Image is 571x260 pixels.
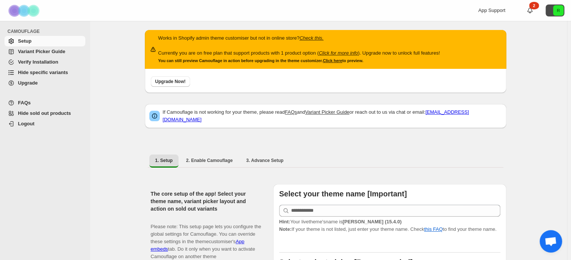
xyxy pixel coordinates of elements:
[158,58,363,63] small: You can still preview Camouflage in action before upgrading in the theme customizer. to preview.
[279,226,291,232] strong: Note:
[151,190,261,212] h2: The core setup of the app! Select your theme name, variant picker layout and action on sold out v...
[4,67,85,78] a: Hide specific variants
[4,78,85,88] a: Upgrade
[155,79,186,85] span: Upgrade Now!
[18,38,31,44] span: Setup
[285,109,297,115] a: FAQs
[18,121,34,126] span: Logout
[18,80,38,86] span: Upgrade
[151,76,190,87] button: Upgrade Now!
[158,34,440,42] p: Works in Shopify admin theme customiser but not in online store?
[540,230,562,253] div: Open de chat
[323,58,342,63] a: Click here
[553,5,564,16] span: Avatar with initials R
[279,190,407,198] b: Select your theme name [Important]
[478,7,505,13] span: App Support
[546,4,564,16] button: Avatar with initials R
[424,226,443,232] a: this FAQ
[4,119,85,129] a: Logout
[18,110,71,116] span: Hide sold out products
[279,219,290,224] strong: Hint:
[557,8,560,13] text: R
[158,49,440,57] p: Currently you are on free plan that support products with 1 product option ( ). Upgrade now to un...
[4,98,85,108] a: FAQs
[246,157,284,163] span: 3. Advance Setup
[4,108,85,119] a: Hide sold out products
[163,108,502,123] p: If Camouflage is not working for your theme, please read and or reach out to us via chat or email:
[4,36,85,46] a: Setup
[305,109,349,115] a: Variant Picker Guide
[18,70,68,75] span: Hide specific variants
[155,157,173,163] span: 1. Setup
[4,57,85,67] a: Verify Installation
[18,59,58,65] span: Verify Installation
[299,35,323,41] a: Check this.
[342,219,401,224] strong: [PERSON_NAME] (15.4.0)
[529,2,539,9] div: 2
[4,46,85,57] a: Variant Picker Guide
[319,50,358,56] a: Click for more info
[18,49,65,54] span: Variant Picker Guide
[526,7,534,14] a: 2
[279,219,401,224] span: Your live theme's name is
[279,218,500,233] p: If your theme is not listed, just enter your theme name. Check to find your theme name.
[6,0,43,21] img: Camouflage
[186,157,233,163] span: 2. Enable Camouflage
[7,28,86,34] span: CAMOUFLAGE
[18,100,31,105] span: FAQs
